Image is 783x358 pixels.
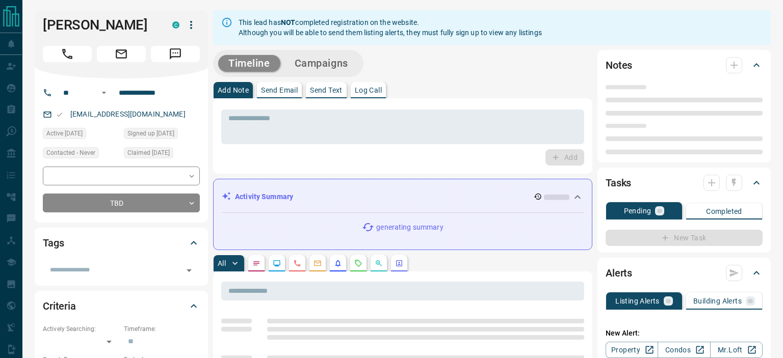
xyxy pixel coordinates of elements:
h2: Criteria [43,298,76,314]
p: Pending [624,207,651,214]
p: Send Email [261,87,298,94]
div: Criteria [43,294,200,318]
p: Building Alerts [693,297,742,305]
div: Tasks [606,171,763,195]
span: Signed up [DATE] [127,128,174,139]
h2: Tags [43,235,64,251]
button: Open [98,87,110,99]
div: Alerts [606,261,763,285]
p: Add Note [218,87,249,94]
span: Active [DATE] [46,128,83,139]
span: Email [97,46,146,62]
a: Condos [658,342,710,358]
p: Listing Alerts [615,297,660,305]
div: Wed Aug 13 2025 [124,147,200,161]
div: condos.ca [172,21,179,29]
h2: Tasks [606,175,631,191]
span: Claimed [DATE] [127,148,170,158]
svg: Emails [314,259,322,267]
svg: Agent Actions [395,259,403,267]
p: Timeframe: [124,324,200,334]
span: Call [43,46,92,62]
svg: Lead Browsing Activity [273,259,281,267]
svg: Opportunities [375,259,383,267]
button: Campaigns [284,55,358,72]
div: TBD [43,194,200,212]
div: Tags [43,231,200,255]
p: All [218,260,226,267]
p: New Alert: [606,328,763,339]
div: Notes [606,53,763,77]
button: Open [182,263,196,278]
svg: Notes [252,259,260,267]
button: Timeline [218,55,280,72]
a: Mr.Loft [710,342,763,358]
h2: Notes [606,57,632,73]
span: Message [151,46,200,62]
p: Send Text [310,87,343,94]
h1: [PERSON_NAME] [43,17,157,33]
p: Actively Searching: [43,324,119,334]
svg: Listing Alerts [334,259,342,267]
div: Wed Aug 13 2025 [124,128,200,142]
div: Activity Summary [222,187,584,206]
div: This lead has completed registration on the website. Although you will be able to send them listi... [239,13,542,42]
svg: Calls [293,259,301,267]
p: generating summary [376,222,443,233]
p: Completed [706,208,742,215]
p: Log Call [355,87,382,94]
span: Contacted - Never [46,148,95,158]
a: [EMAIL_ADDRESS][DOMAIN_NAME] [70,110,186,118]
svg: Requests [354,259,362,267]
svg: Email Valid [56,111,63,118]
strong: NOT [281,18,295,26]
div: Wed Aug 13 2025 [43,128,119,142]
a: Property [606,342,658,358]
h2: Alerts [606,265,632,281]
p: Activity Summary [235,191,293,202]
